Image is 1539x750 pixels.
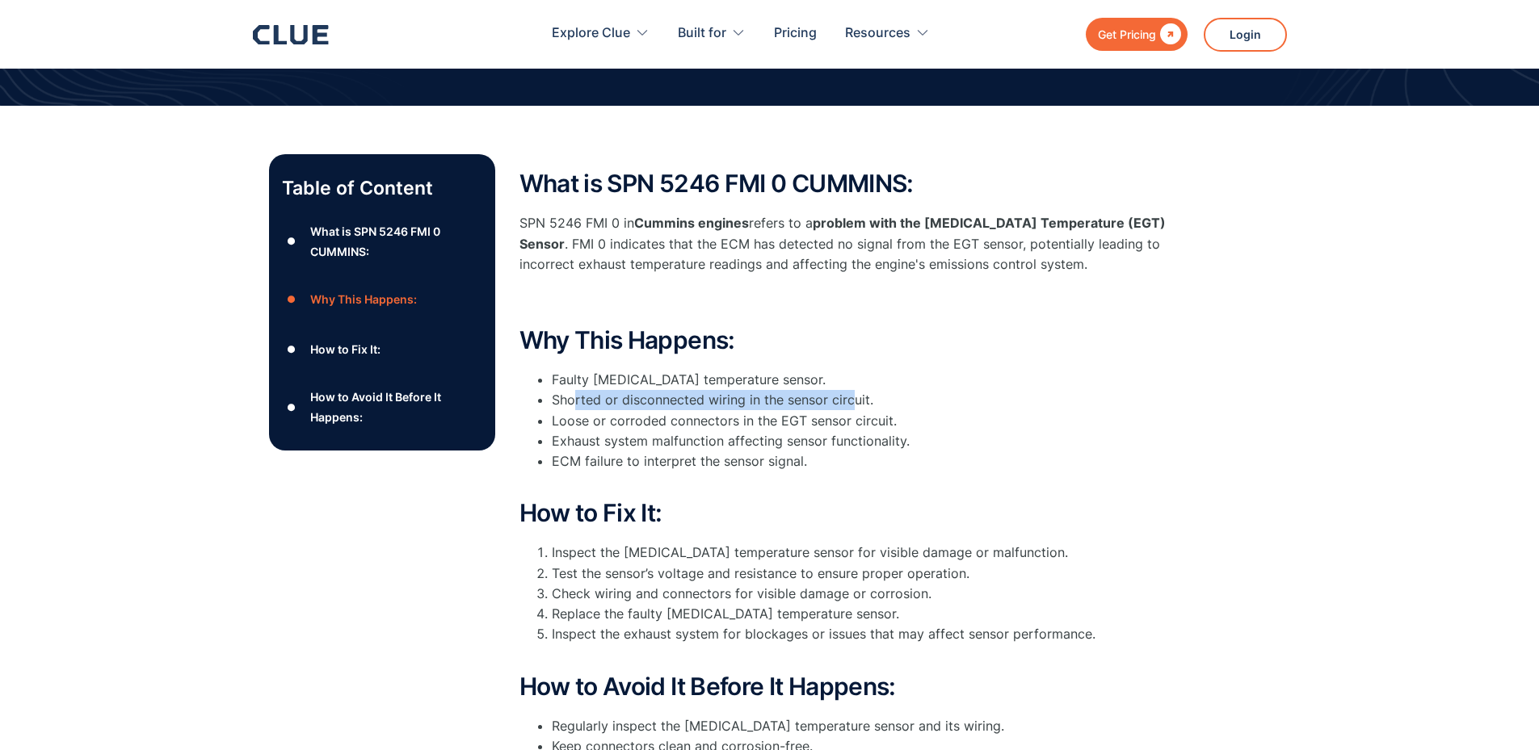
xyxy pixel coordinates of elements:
li: Inspect the exhaust system for blockages or issues that may affect sensor performance. [552,624,1166,664]
a: ●How to Fix It: [282,337,482,362]
li: Inspect the [MEDICAL_DATA] temperature sensor for visible damage or malfunction. [552,543,1166,563]
li: Exhaust system malfunction affecting sensor functionality. [552,431,1166,451]
div: ● [282,287,301,312]
li: ECM failure to interpret the sensor signal. [552,451,1166,492]
li: Loose or corroded connectors in the EGT sensor circuit. [552,411,1166,431]
a: Login [1204,18,1287,52]
h2: How to Fix It: [519,500,1166,526]
div:  [1156,24,1181,44]
div: ● [282,396,301,420]
li: Test the sensor’s voltage and resistance to ensure proper operation. [552,564,1166,584]
div: Built for [678,8,726,59]
div: Explore Clue [552,8,630,59]
div: What is SPN 5246 FMI 0 CUMMINS: [310,221,481,262]
h2: What is SPN 5246 FMI 0 CUMMINS: [519,170,1166,197]
div: ● [282,337,301,362]
a: Get Pricing [1086,18,1188,51]
h2: How to Avoid It Before It Happens: [519,673,1166,700]
strong: Cummins engines [634,215,749,231]
li: Faulty [MEDICAL_DATA] temperature sensor. [552,370,1166,390]
a: ●Why This Happens: [282,287,482,312]
div: Resources [845,8,910,59]
div: Explore Clue [552,8,650,59]
p: SPN 5246 FMI 0 in refers to a . FMI 0 indicates that the ECM has detected no signal from the EGT ... [519,213,1166,274]
li: Check wiring and connectors for visible damage or corrosion. [552,584,1166,604]
div: Get Pricing [1098,24,1156,44]
li: Regularly inspect the [MEDICAL_DATA] temperature sensor and its wiring. [552,716,1166,736]
a: ●What is SPN 5246 FMI 0 CUMMINS: [282,221,482,262]
p: ‍ [519,291,1166,311]
div: Built for [678,8,746,59]
p: Table of Content [282,175,482,201]
div: Why This Happens: [310,289,417,309]
li: Replace the faulty [MEDICAL_DATA] temperature sensor. [552,604,1166,624]
a: ●How to Avoid It Before It Happens: [282,387,482,427]
li: Shorted or disconnected wiring in the sensor circuit. [552,390,1166,410]
div: ● [282,229,301,253]
div: How to Fix It: [310,339,381,359]
h2: Why This Happens: [519,327,1166,354]
a: Pricing [774,8,817,59]
div: How to Avoid It Before It Happens: [310,387,481,427]
strong: problem with the [MEDICAL_DATA] Temperature (EGT) Sensor [519,215,1166,251]
div: Resources [845,8,930,59]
